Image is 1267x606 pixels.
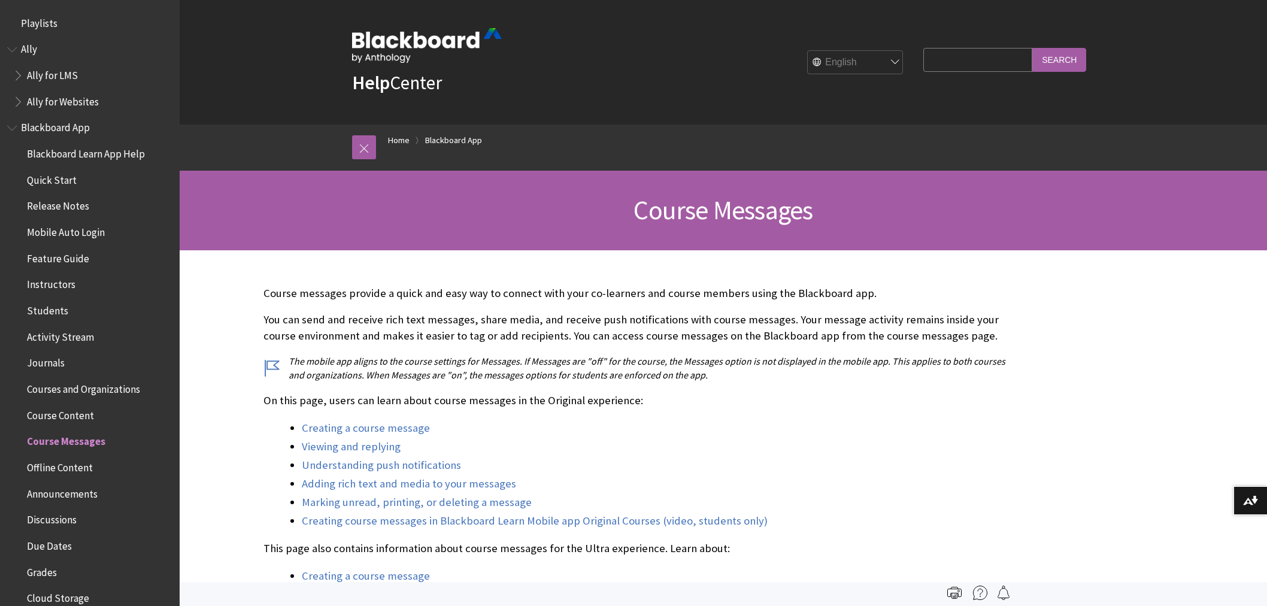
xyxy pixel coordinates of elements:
[352,71,390,95] strong: Help
[27,249,89,265] span: Feature Guide
[263,312,1006,343] p: You can send and receive rich text messages, share media, and receive push notifications with cou...
[27,353,65,369] span: Journals
[21,13,57,29] span: Playlists
[263,354,1006,381] p: The mobile app aligns to the course settings for Messages. If Messages are "off" for the course, ...
[808,51,904,75] select: Site Language Selector
[302,440,401,454] a: Viewing and replying
[27,65,78,81] span: Ally for LMS
[263,541,1006,556] p: This page also contains information about course messages for the Ultra experience. Learn about:
[27,327,94,343] span: Activity Stream
[27,536,72,552] span: Due Dates
[27,196,89,213] span: Release Notes
[302,514,768,528] a: Creating course messages in Blackboard Learn Mobile app Original Courses (video, students only)
[27,301,68,317] span: Students
[302,495,532,510] a: Marking unread, printing, or deleting a message
[302,569,430,583] a: Creating a course message
[263,286,1006,301] p: Course messages provide a quick and easy way to connect with your co-learners and course members ...
[27,144,145,160] span: Blackboard Learn App Help
[21,118,90,134] span: Blackboard App
[7,13,172,34] nav: Book outline for Playlists
[352,28,502,63] img: Blackboard by Anthology
[947,586,962,600] img: Print
[425,133,482,148] a: Blackboard App
[27,275,75,291] span: Instructors
[27,457,93,474] span: Offline Content
[27,92,99,108] span: Ally for Websites
[302,458,461,472] a: Understanding push notifications
[302,477,516,491] a: Adding rich text and media to your messages
[27,484,98,500] span: Announcements
[27,379,140,395] span: Courses and Organizations
[27,432,105,448] span: Course Messages
[633,193,813,226] span: Course Messages
[996,586,1011,600] img: Follow this page
[27,170,77,186] span: Quick Start
[973,586,987,600] img: More help
[7,40,172,112] nav: Book outline for Anthology Ally Help
[27,588,89,604] span: Cloud Storage
[1032,48,1086,71] input: Search
[302,421,430,435] a: Creating a course message
[352,71,442,95] a: HelpCenter
[27,405,94,422] span: Course Content
[388,133,410,148] a: Home
[27,562,57,578] span: Grades
[263,393,1006,408] p: On this page, users can learn about course messages in the Original experience:
[21,40,37,56] span: Ally
[27,222,105,238] span: Mobile Auto Login
[27,510,77,526] span: Discussions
